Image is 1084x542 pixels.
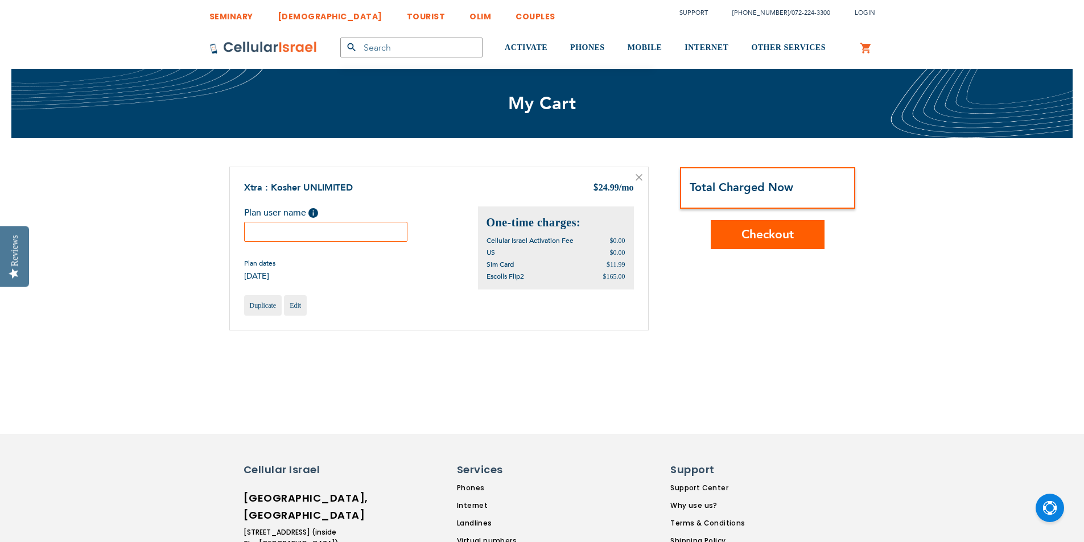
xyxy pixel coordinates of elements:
span: Checkout [741,226,794,243]
a: Support Center [670,483,745,493]
span: Sim Card [487,260,514,269]
a: 072-224-3300 [792,9,830,17]
span: $165.00 [603,272,625,280]
a: Xtra : Kosher UNLIMITED [244,181,353,194]
h2: One-time charges: [487,215,625,230]
a: SEMINARY [209,3,253,24]
span: $0.00 [610,237,625,245]
a: Duplicate [244,295,282,316]
span: ACTIVATE [505,43,547,52]
div: Reviews [10,235,20,266]
a: MOBILE [628,27,662,69]
span: $ [593,182,599,195]
span: Plan user name [244,206,306,219]
a: OTHER SERVICES [751,27,826,69]
span: My Cart [508,92,576,115]
span: MOBILE [628,43,662,52]
span: Edit [290,301,301,309]
span: US [487,248,495,257]
a: Edit [284,295,307,316]
a: COUPLES [516,3,555,24]
span: [DATE] [244,271,275,282]
a: Support [679,9,708,17]
a: Terms & Conditions [670,518,745,528]
a: TOURIST [407,3,446,24]
strong: Total Charged Now [690,180,793,195]
a: Landlines [457,518,560,528]
span: Escolls Flip2 [487,272,524,281]
span: PHONES [570,43,605,52]
span: $11.99 [607,260,625,268]
a: OLIM [469,3,491,24]
a: [PHONE_NUMBER] [732,9,789,17]
span: Plan dates [244,259,275,268]
div: 24.99 [593,181,634,195]
a: Why use us? [670,500,745,511]
h6: [GEOGRAPHIC_DATA], [GEOGRAPHIC_DATA] [244,490,340,524]
input: Search [340,38,483,57]
a: ACTIVATE [505,27,547,69]
span: /mo [619,183,634,192]
a: [DEMOGRAPHIC_DATA] [278,3,382,24]
h6: Services [457,462,554,477]
a: INTERNET [685,27,728,69]
span: $0.00 [610,249,625,256]
span: Help [308,208,318,218]
span: Login [855,9,875,17]
span: Duplicate [250,301,277,309]
a: PHONES [570,27,605,69]
a: Internet [457,500,560,511]
span: OTHER SERVICES [751,43,826,52]
h6: Cellular Israel [244,462,340,477]
span: INTERNET [685,43,728,52]
li: / [721,5,830,21]
button: Checkout [711,220,825,249]
img: Cellular Israel Logo [209,41,318,55]
a: Phones [457,483,560,493]
h6: Support [670,462,738,477]
span: Cellular Israel Activation Fee [487,236,574,245]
